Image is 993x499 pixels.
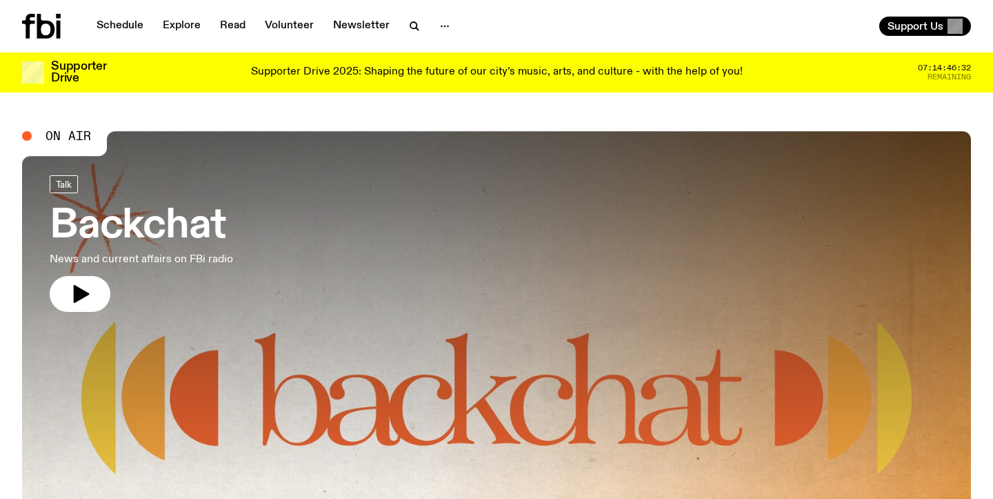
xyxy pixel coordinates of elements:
a: Read [212,17,254,36]
h3: Supporter Drive [51,61,106,84]
span: Remaining [927,73,971,81]
p: News and current affairs on FBi radio [50,251,233,268]
a: BackchatNews and current affairs on FBi radio [50,175,233,312]
p: Supporter Drive 2025: Shaping the future of our city’s music, arts, and culture - with the help o... [251,66,743,79]
a: Explore [154,17,209,36]
a: Newsletter [325,17,398,36]
h3: Backchat [50,207,233,246]
span: Support Us [887,20,943,32]
button: Support Us [879,17,971,36]
span: On Air [46,130,91,142]
a: Schedule [88,17,152,36]
a: Volunteer [257,17,322,36]
a: Talk [50,175,78,193]
span: 07:14:46:32 [918,64,971,72]
span: Talk [56,179,72,189]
